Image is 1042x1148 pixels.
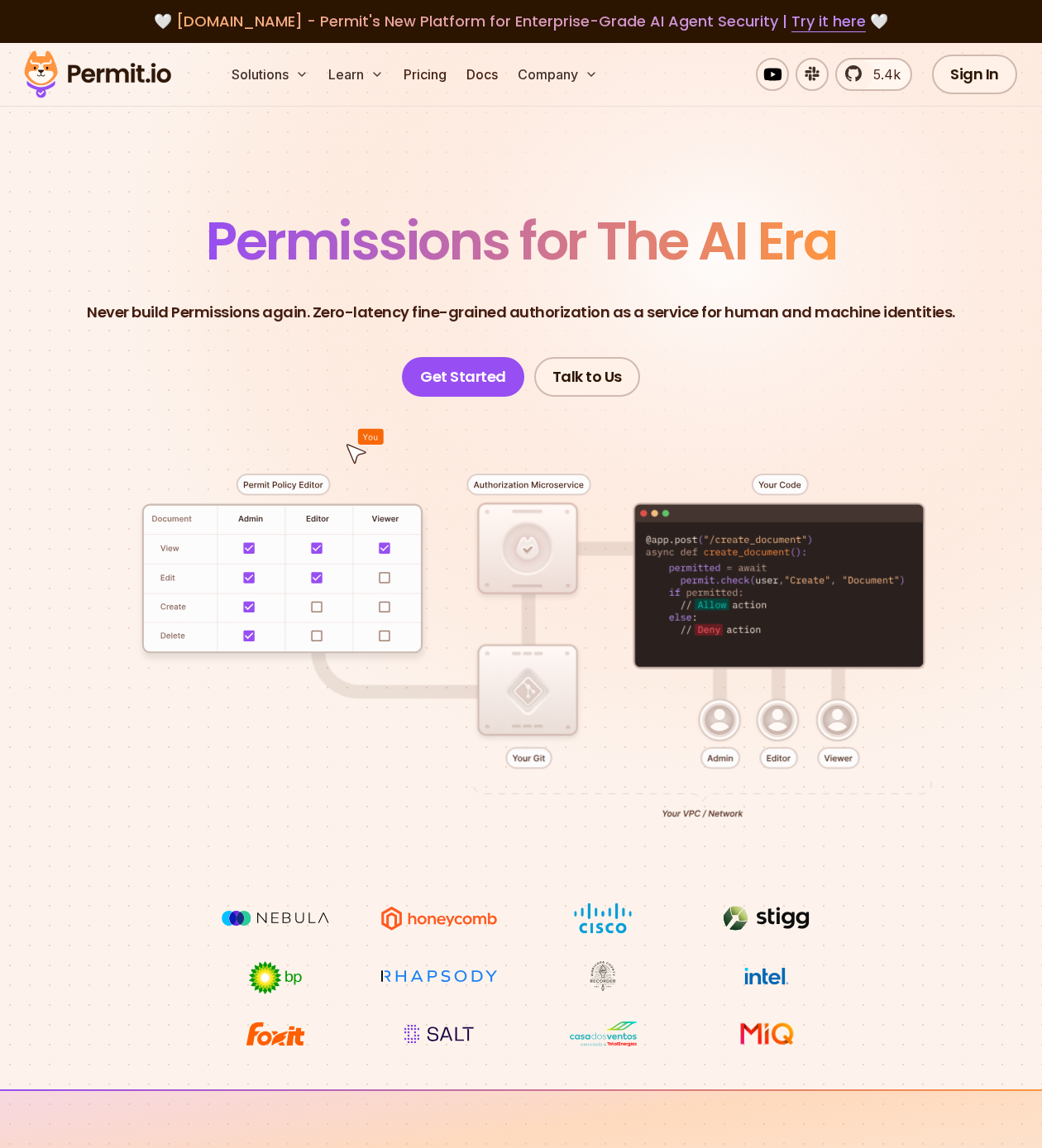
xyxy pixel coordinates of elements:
[791,11,866,32] a: Try it here
[397,58,453,91] a: Pricing
[225,58,315,91] button: Solutions
[17,46,179,102] img: Permit logo
[40,10,1002,33] div: 🤍 🤍
[705,960,829,992] img: Intel
[835,58,912,91] a: 5.4k
[932,55,1017,94] a: Sign In
[377,960,501,992] img: Rhapsody Health
[541,1018,665,1050] img: Casa dos Ventos
[87,301,955,324] p: Never build Permissions again. Zero-latency fine-grained authorization as a service for human and...
[511,58,605,91] button: Company
[213,903,337,934] img: Nebula
[206,204,836,278] span: Permissions for The AI Era
[711,1020,823,1048] img: MIQ
[213,1018,337,1050] img: Foxit
[541,903,665,934] img: Cisco
[460,58,504,91] a: Docs
[377,903,501,934] img: Honeycomb
[322,58,390,91] button: Learn
[534,357,640,397] a: Talk to Us
[863,64,901,84] span: 5.4k
[176,11,866,31] span: [DOMAIN_NAME] - Permit's New Platform for Enterprise-Grade AI Agent Security |
[541,960,665,992] img: Maricopa County Recorder\'s Office
[377,1018,501,1050] img: salt
[402,357,524,397] a: Get Started
[213,960,337,995] img: bp
[705,903,829,934] img: Stigg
